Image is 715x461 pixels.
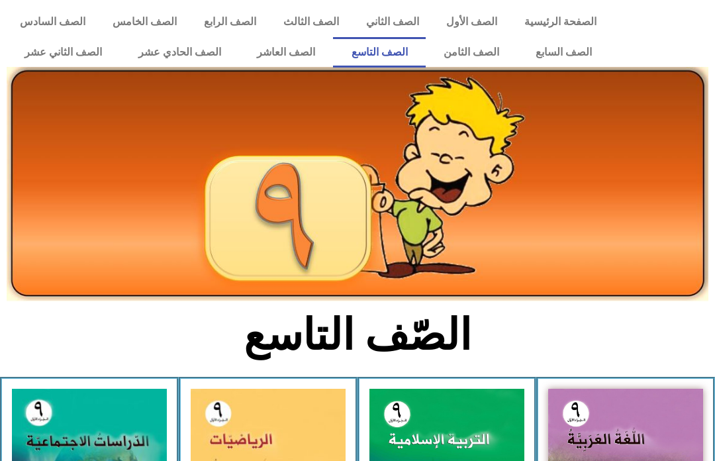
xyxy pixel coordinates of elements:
a: الصف الخامس [99,7,191,37]
a: الصف السابع [517,37,610,68]
a: الصف العاشر [239,37,334,68]
h2: الصّف التاسع [139,309,577,361]
a: الصف السادس [7,7,99,37]
a: الصف التاسع [333,37,426,68]
a: الصف الرابع [191,7,270,37]
a: الصفحة الرئيسية [510,7,610,37]
a: الصف الحادي عشر [120,37,239,68]
a: الصف الأول [432,7,510,37]
a: الصف الثاني [352,7,432,37]
a: الصف الثالث [270,7,353,37]
a: الصف الثاني عشر [7,37,120,68]
a: الصف الثامن [426,37,518,68]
